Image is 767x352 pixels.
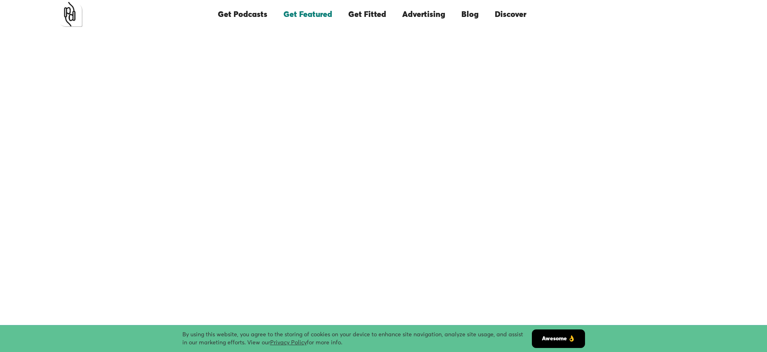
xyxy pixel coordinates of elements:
a: home [58,2,83,27]
a: Blog [453,1,487,28]
a: Advertising [394,1,453,28]
a: Get Podcasts [210,1,275,28]
div: By using this website, you agree to the storing of cookies on your device to enhance site navigat... [182,331,532,347]
a: Get Featured [275,1,340,28]
a: Privacy Policy [270,340,307,346]
a: Discover [487,1,534,28]
a: Get Fitted [340,1,394,28]
a: Awesome 👌 [532,329,585,348]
